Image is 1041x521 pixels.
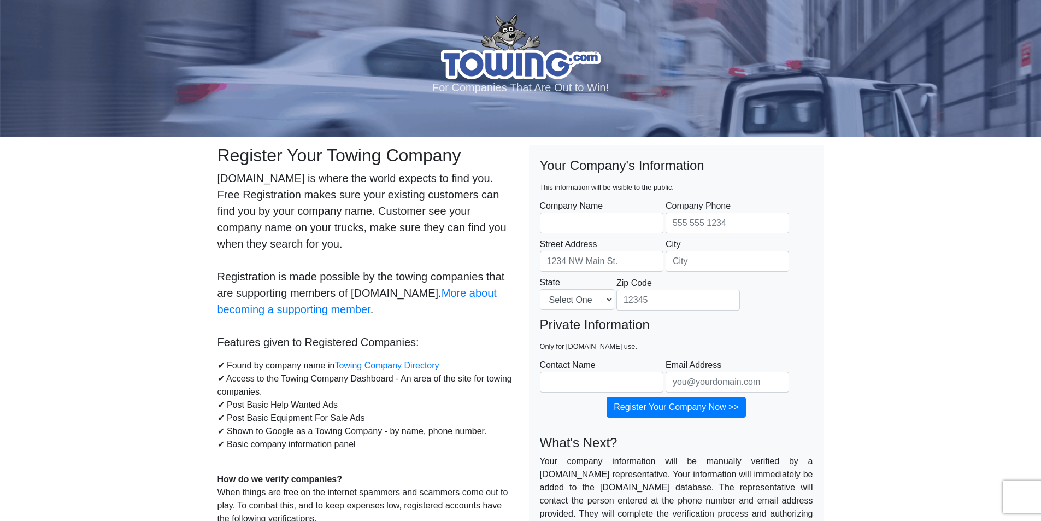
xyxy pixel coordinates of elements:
[666,213,789,233] input: Company Phone
[666,359,789,393] label: Email Address
[540,435,813,451] h4: What's Next?
[217,287,497,315] a: More about becoming a supporting member
[540,200,663,233] label: Company Name
[540,359,663,393] label: Contact Name
[217,359,513,464] p: ✔ Found by company name in ✔ Access to the Towing Company Dashboard - An area of the site for tow...
[334,361,439,370] a: Towing Company Directory
[616,290,740,311] input: Zip Code
[540,289,614,310] select: State
[666,200,789,233] label: Company Phone
[666,238,789,272] label: City
[540,276,614,310] label: State
[217,170,513,350] p: [DOMAIN_NAME] is where the world expects to find you. Free Registration makes sure your existing ...
[540,213,663,233] input: Company Name
[217,336,419,348] strong: Features given to Registered Companies:
[607,397,746,418] input: Register Your Company Now >>
[540,315,813,354] legend: Private Information
[14,79,1027,96] p: For Companies That Are Out to Win!
[540,156,813,195] legend: Your Company's Information
[540,238,663,272] label: Street Address
[217,145,513,166] h2: Register Your Towing Company
[616,277,740,311] label: Zip Code
[540,251,663,272] input: Street Address
[540,183,674,191] small: This information will be visible to the public.
[666,372,789,393] input: Email Address
[666,251,789,272] input: City
[540,372,663,393] input: Contact Name
[217,475,343,484] strong: How do we verify companies?
[441,14,601,79] img: logo
[540,342,638,350] small: Only for [DOMAIN_NAME] use.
